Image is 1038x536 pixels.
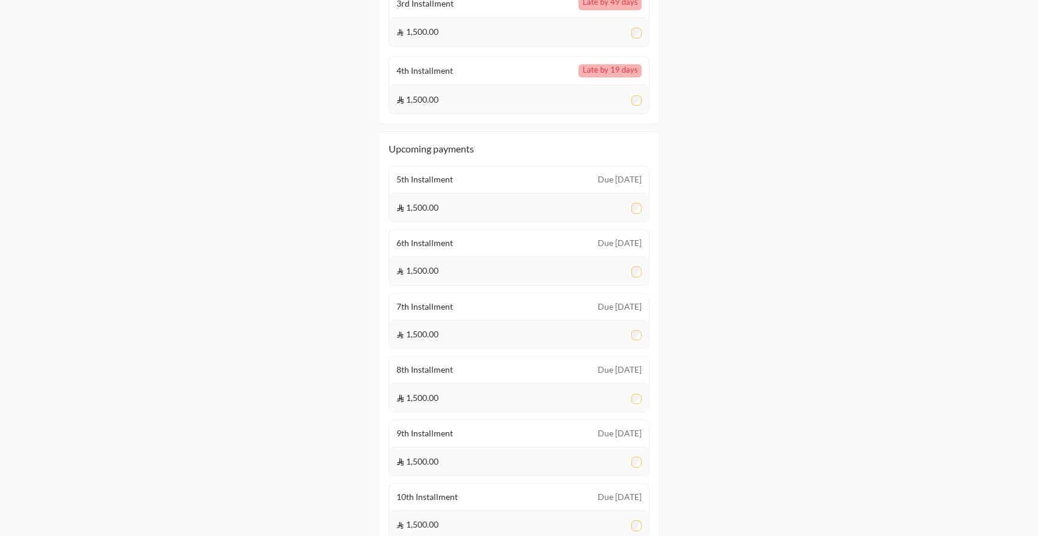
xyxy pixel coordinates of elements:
[396,392,439,404] span: 1,500.00
[396,65,453,77] span: 4th Installment
[396,491,458,503] span: 10th Installment
[396,328,439,340] span: 1,500.00
[396,265,439,277] span: 1,500.00
[396,364,453,376] span: 8th Installment
[598,173,642,185] span: Due [DATE]
[598,491,642,503] span: Due [DATE]
[396,427,453,439] span: 9th Installment
[389,142,649,156] h2: Upcoming payments
[598,427,642,439] span: Due [DATE]
[396,301,453,313] span: 7th Installment
[396,202,439,214] span: 1,500.00
[396,26,439,38] span: 1,500.00
[396,519,439,531] span: 1,500.00
[578,64,642,78] span: Late by 19 days
[396,94,439,106] span: 1,500.00
[396,173,453,185] span: 5th Installment
[396,456,439,468] span: 1,500.00
[598,364,642,376] span: Due [DATE]
[598,237,642,249] span: Due [DATE]
[598,301,642,313] span: Due [DATE]
[396,237,453,249] span: 6th Installment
